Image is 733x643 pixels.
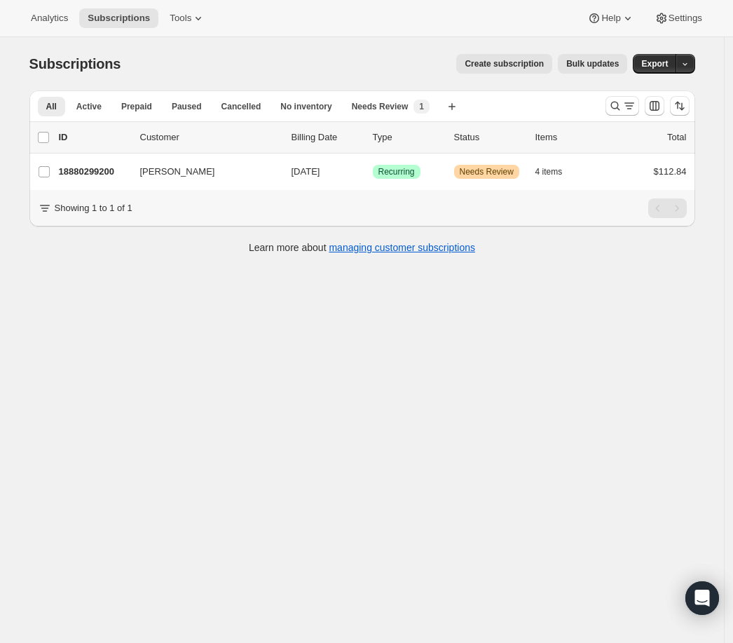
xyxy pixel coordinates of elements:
[280,101,331,112] span: No inventory
[685,581,719,615] div: Open Intercom Messenger
[132,161,272,183] button: [PERSON_NAME]
[88,13,150,24] span: Subscriptions
[669,13,702,24] span: Settings
[535,166,563,177] span: 4 items
[601,13,620,24] span: Help
[579,8,643,28] button: Help
[292,130,362,144] p: Billing Date
[59,130,687,144] div: IDCustomerBilling DateTypeStatusItemsTotal
[249,241,475,255] p: Learn more about
[31,13,68,24] span: Analytics
[641,58,668,69] span: Export
[419,101,424,112] span: 1
[59,165,129,179] p: 18880299200
[605,96,639,116] button: Search and filter results
[76,101,102,112] span: Active
[566,58,619,69] span: Bulk updates
[79,8,158,28] button: Subscriptions
[667,130,686,144] p: Total
[646,8,711,28] button: Settings
[59,162,687,182] div: 18880299200[PERSON_NAME][DATE]SuccessRecurringWarningNeeds Review4 items$112.84
[59,130,129,144] p: ID
[121,101,152,112] span: Prepaid
[221,101,261,112] span: Cancelled
[140,165,215,179] span: [PERSON_NAME]
[441,97,463,116] button: Create new view
[352,101,409,112] span: Needs Review
[373,130,443,144] div: Type
[535,130,605,144] div: Items
[670,96,690,116] button: Sort the results
[648,198,687,218] nav: Pagination
[456,54,552,74] button: Create subscription
[329,242,475,253] a: managing customer subscriptions
[558,54,627,74] button: Bulk updates
[465,58,544,69] span: Create subscription
[170,13,191,24] span: Tools
[22,8,76,28] button: Analytics
[454,130,524,144] p: Status
[633,54,676,74] button: Export
[645,96,664,116] button: Customize table column order and visibility
[140,130,280,144] p: Customer
[460,166,514,177] span: Needs Review
[172,101,202,112] span: Paused
[654,166,687,177] span: $112.84
[55,201,132,215] p: Showing 1 to 1 of 1
[161,8,214,28] button: Tools
[292,166,320,177] span: [DATE]
[378,166,415,177] span: Recurring
[29,56,121,72] span: Subscriptions
[46,101,57,112] span: All
[535,162,578,182] button: 4 items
